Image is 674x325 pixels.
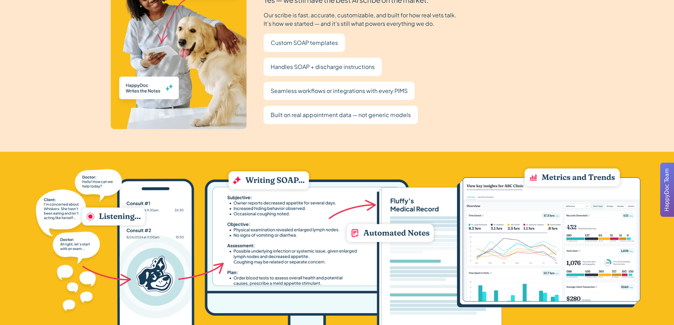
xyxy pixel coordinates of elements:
[271,62,375,72] p: Handles SOAP + discharge instructions
[264,11,456,28] div: Our scribe is fast, accurate, customizable, and built for how real vets talk. It’s how we started...
[271,86,408,96] p: Seamless workflows or integrations with every PIMS
[271,38,338,48] p: Custom SOAP templates
[271,110,411,120] p: Built on real appointment data — not generic models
